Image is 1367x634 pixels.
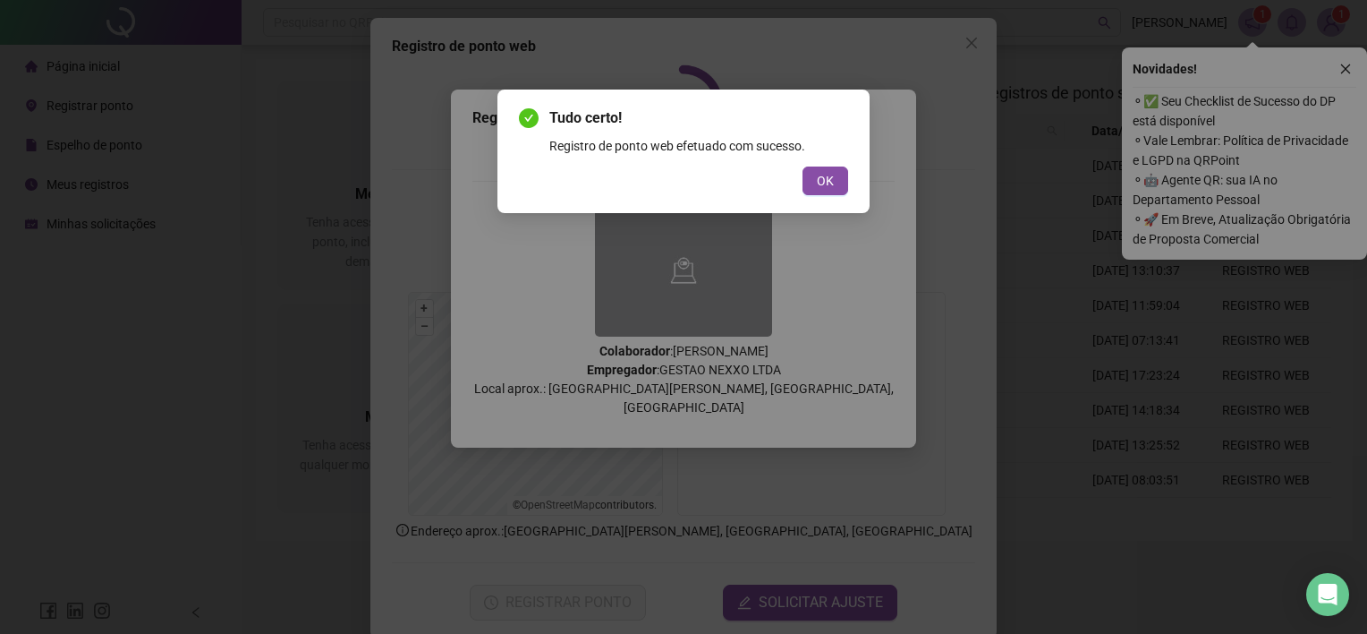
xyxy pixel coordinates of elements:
[519,108,539,128] span: check-circle
[549,136,848,156] div: Registro de ponto web efetuado com sucesso.
[1306,573,1349,616] div: Open Intercom Messenger
[549,107,848,129] span: Tudo certo!
[802,167,848,195] button: OK
[817,171,834,191] span: OK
